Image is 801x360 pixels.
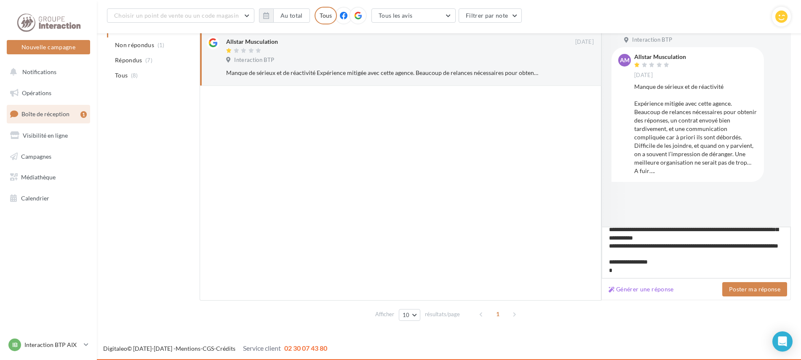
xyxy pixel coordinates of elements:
a: Mentions [176,345,200,352]
span: AM [620,56,630,64]
div: Allstar Musculation [634,54,686,60]
span: Visibilité en ligne [23,132,68,139]
a: Boîte de réception1 [5,105,92,123]
span: Tous les avis [379,12,413,19]
span: Campagnes [21,152,51,160]
div: Manque de sérieux et de réactivité Expérience mitigée avec cette agence. Beaucoup de relances néc... [226,69,539,77]
span: [DATE] [575,38,594,46]
div: 1 [80,111,87,118]
button: Au total [273,8,310,23]
div: Open Intercom Messenger [772,331,793,352]
div: Tous [315,7,337,24]
span: (1) [158,42,165,48]
a: IB Interaction BTP AIX [7,337,90,353]
span: Répondus [115,56,142,64]
a: Visibilité en ligne [5,127,92,144]
span: Choisir un point de vente ou un code magasin [114,12,239,19]
a: CGS [203,345,214,352]
span: Interaction BTP [234,56,274,64]
span: Opérations [22,89,51,96]
span: résultats/page [425,310,460,318]
button: 10 [399,309,420,321]
span: Médiathèque [21,173,56,181]
span: 1 [491,307,505,321]
span: Non répondus [115,41,154,49]
a: Digitaleo [103,345,127,352]
p: Interaction BTP AIX [24,341,80,349]
button: Au total [259,8,310,23]
button: Tous les avis [371,8,456,23]
span: Notifications [22,68,56,75]
button: Choisir un point de vente ou un code magasin [107,8,254,23]
a: Opérations [5,84,92,102]
span: Calendrier [21,195,49,202]
span: © [DATE]-[DATE] - - - [103,345,327,352]
button: Filtrer par note [459,8,522,23]
span: Tous [115,71,128,80]
span: Interaction BTP [632,36,672,44]
span: [DATE] [634,72,653,79]
span: Afficher [375,310,394,318]
span: IB [12,341,18,349]
span: 02 30 07 43 80 [284,344,327,352]
span: Boîte de réception [21,110,69,117]
a: Calendrier [5,189,92,207]
span: (8) [131,72,138,79]
a: Crédits [216,345,235,352]
span: 10 [403,312,410,318]
div: Allstar Musculation [226,37,278,46]
span: Service client [243,344,281,352]
a: Médiathèque [5,168,92,186]
button: Nouvelle campagne [7,40,90,54]
span: (7) [145,57,152,64]
button: Générer une réponse [605,284,677,294]
div: Manque de sérieux et de réactivité Expérience mitigée avec cette agence. Beaucoup de relances néc... [634,83,757,175]
a: Campagnes [5,148,92,165]
button: Poster ma réponse [722,282,787,296]
button: Notifications [5,63,88,81]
